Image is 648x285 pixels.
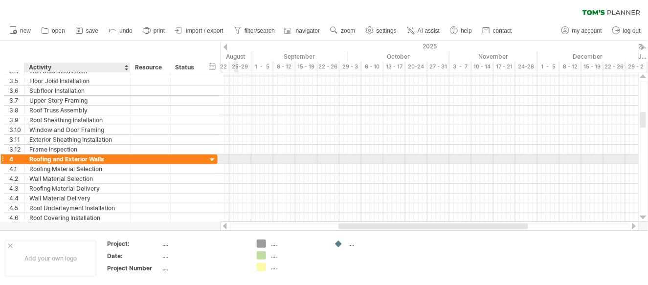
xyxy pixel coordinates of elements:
[39,24,68,37] a: open
[29,86,125,95] div: Subfloor Installation
[29,174,125,183] div: Wall Material Selection
[29,135,125,144] div: Exterior Sheathing Installation
[9,106,24,115] div: 3.8
[29,154,125,164] div: Roofing and Exterior Walls
[377,27,397,34] span: settings
[251,62,273,72] div: 1 - 5
[29,96,125,105] div: Upper Story Framing
[493,62,515,72] div: 17 - 21
[29,106,125,115] div: Roof Truss Assembly
[29,115,125,125] div: Roof Sheathing Installation
[231,24,278,37] a: filter/search
[418,27,440,34] span: AI assist
[515,62,537,72] div: 24-28
[9,203,24,213] div: 4.5
[447,24,475,37] a: help
[107,264,161,272] div: Project Number
[140,24,168,37] a: print
[271,251,324,260] div: ....
[186,27,223,34] span: import / export
[29,63,125,72] div: Activity
[328,24,358,37] a: zoom
[623,27,641,34] span: log out
[461,27,472,34] span: help
[9,213,24,222] div: 4.6
[9,86,24,95] div: 3.6
[9,174,24,183] div: 4.2
[119,27,133,34] span: undo
[29,145,125,154] div: Frame Inspection
[449,51,537,62] div: November 2025
[480,24,515,37] a: contact
[273,62,295,72] div: 8 - 12
[296,27,320,34] span: navigator
[20,27,31,34] span: new
[7,24,34,37] a: new
[404,24,443,37] a: AI assist
[29,164,125,174] div: Roofing Material Selection
[52,27,65,34] span: open
[405,62,427,72] div: 20-24
[9,115,24,125] div: 3.9
[348,51,449,62] div: October 2025
[173,24,226,37] a: import / export
[9,145,24,154] div: 3.12
[135,63,165,72] div: Resource
[163,264,245,272] div: ....
[9,184,24,193] div: 4.3
[283,24,323,37] a: navigator
[9,164,24,174] div: 4.1
[581,62,603,72] div: 15 - 19
[154,27,165,34] span: print
[9,125,24,134] div: 3.10
[339,62,361,72] div: 29 - 3
[341,27,355,34] span: zoom
[348,240,402,248] div: ....
[9,135,24,144] div: 3.11
[9,194,24,203] div: 4.4
[251,51,348,62] div: September 2025
[229,62,251,72] div: 25-29
[9,96,24,105] div: 3.7
[427,62,449,72] div: 27 - 31
[361,62,383,72] div: 6 - 10
[9,154,24,164] div: 4
[29,76,125,86] div: Floor Joist Installation
[572,27,602,34] span: my account
[493,27,512,34] span: contact
[106,24,135,37] a: undo
[9,76,24,86] div: 3.5
[271,240,324,248] div: ....
[163,240,245,248] div: ....
[29,184,125,193] div: Roofing Material Delivery
[537,51,639,62] div: December 2025
[559,62,581,72] div: 8 - 12
[626,62,648,72] div: 29 - 2
[603,62,626,72] div: 22 - 26
[271,263,324,271] div: ....
[537,62,559,72] div: 1 - 5
[471,62,493,72] div: 10 - 14
[5,240,96,277] div: Add your own logo
[86,27,98,34] span: save
[29,194,125,203] div: Wall Material Delivery
[610,24,644,37] a: log out
[29,203,125,213] div: Roof Underlayment Installation
[245,27,275,34] span: filter/search
[29,125,125,134] div: Window and Door Framing
[29,213,125,222] div: Roof Covering Installation
[175,63,197,72] div: Status
[383,62,405,72] div: 13 - 17
[107,240,161,248] div: Project:
[559,24,605,37] a: my account
[449,62,471,72] div: 3 - 7
[107,252,161,260] div: Date:
[363,24,400,37] a: settings
[317,62,339,72] div: 22 - 26
[295,62,317,72] div: 15 - 19
[163,252,245,260] div: ....
[73,24,101,37] a: save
